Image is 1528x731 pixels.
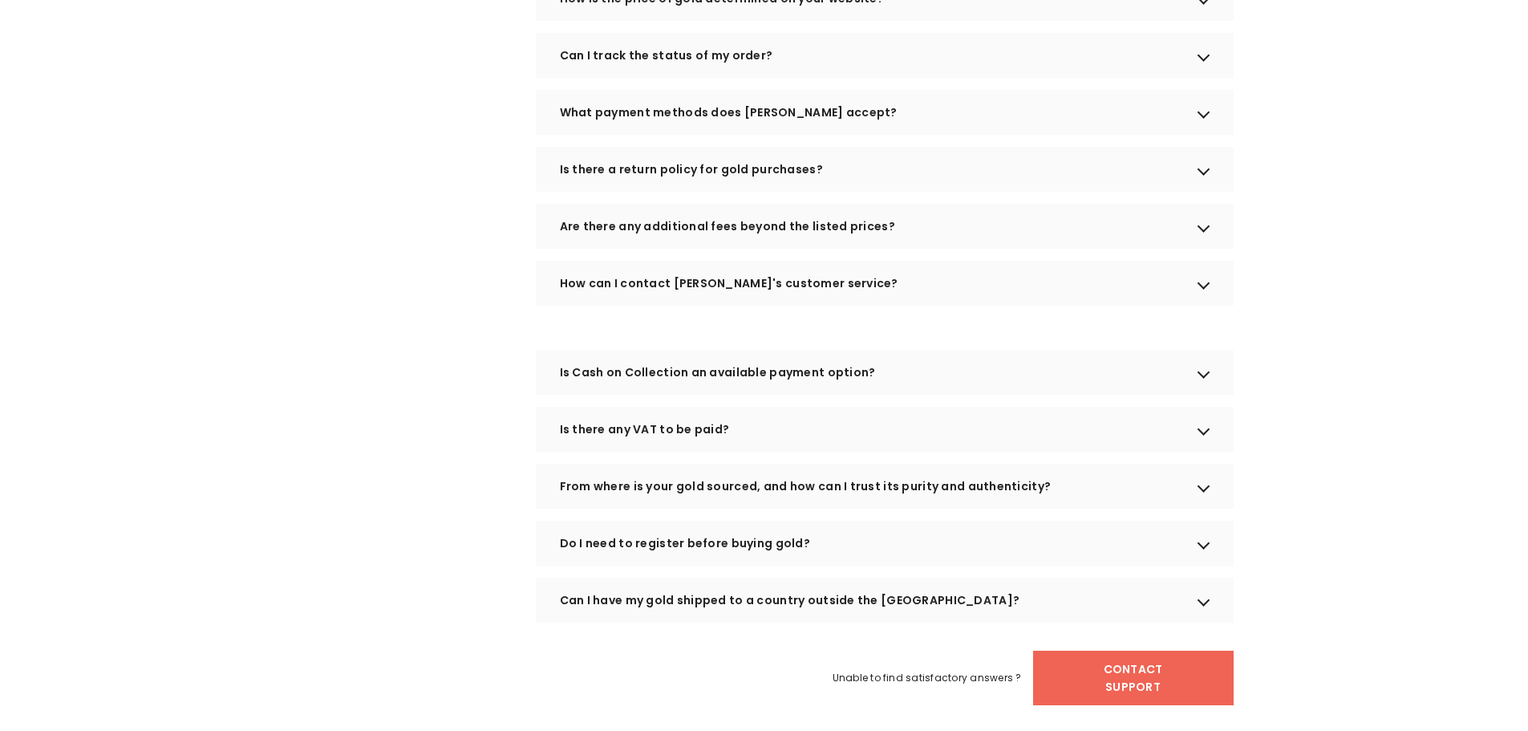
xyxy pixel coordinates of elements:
[1033,651,1234,705] a: Contact Support
[536,407,1234,452] div: Is there any VAT to be paid?
[536,521,1234,566] div: Do I need to register before buying gold?
[536,261,1234,306] div: How can I contact [PERSON_NAME]'s customer service?
[833,669,1022,687] span: Unable to find satisfactory answers ?
[536,90,1234,135] div: What payment methods does [PERSON_NAME] accept?
[536,147,1234,192] div: Is there a return policy for gold purchases?
[536,350,1234,395] div: Is Cash on Collection an available payment option?
[536,204,1234,249] div: Are there any additional fees beyond the listed prices?
[536,464,1234,509] div: From where is your gold sourced, and how can I trust its purity and authenticity?
[536,33,1234,78] div: Can I track the status of my order?
[536,578,1234,623] div: Can I have my gold shipped to a country outside the [GEOGRAPHIC_DATA]?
